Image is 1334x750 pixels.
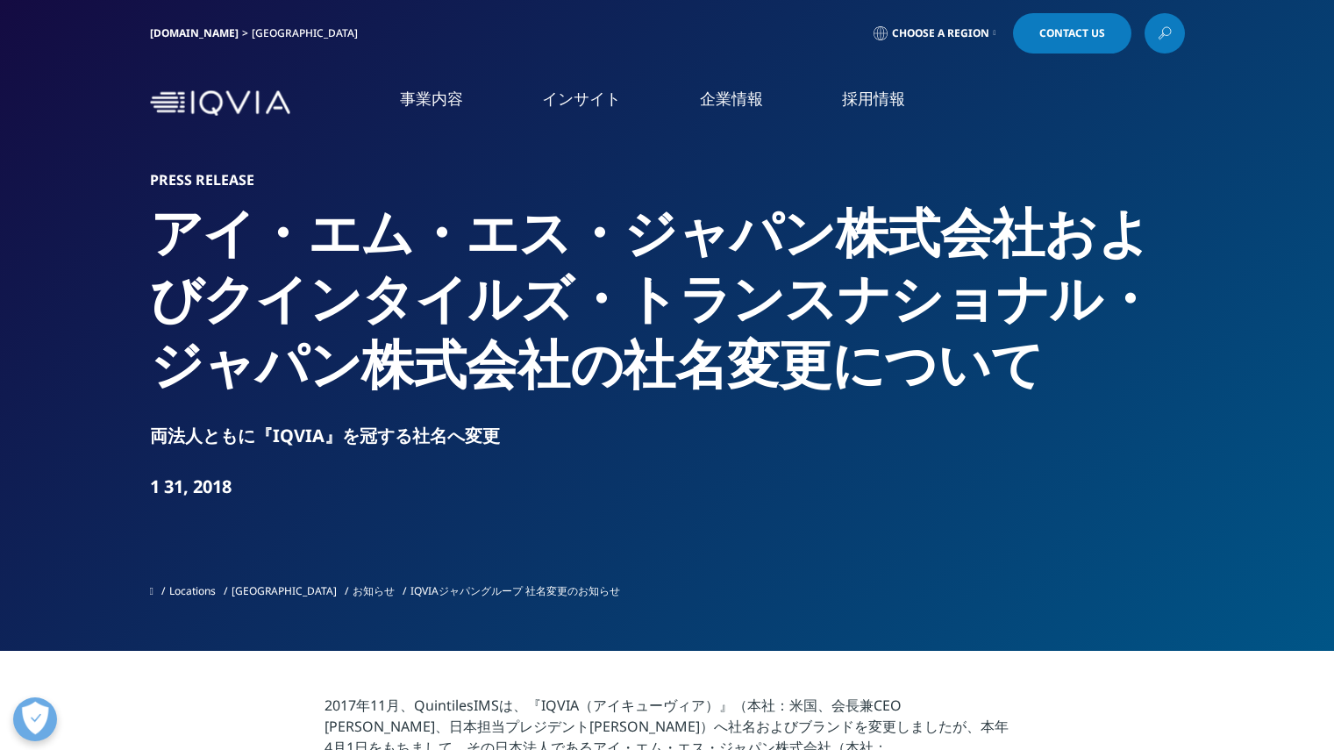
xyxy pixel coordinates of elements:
a: [GEOGRAPHIC_DATA] [232,583,337,598]
a: Locations [169,583,216,598]
a: Contact Us [1013,13,1131,54]
button: 優先設定センターを開く [13,697,57,741]
nav: Primary [297,61,1185,145]
a: [DOMAIN_NAME] [150,25,239,40]
div: 1 31, 2018 [150,475,1185,499]
span: IQVIAジャパングループ 社名変更のお知らせ [410,583,620,598]
span: Contact Us [1039,28,1105,39]
h2: アイ・エム・エス・ジャパン株式会社およびクインタイルズ・トランスナショナル・ジャパン株式会社の社名変更について [150,199,1185,396]
h1: Press Release [150,171,1185,189]
span: Choose a Region [892,26,989,40]
a: 事業内容 [400,88,463,110]
div: 両法人ともに『IQVIA』を冠する社名へ変更 [150,424,1185,448]
a: 採用情報 [842,88,905,110]
div: [GEOGRAPHIC_DATA] [252,26,365,40]
a: インサイト [542,88,621,110]
a: 企業情報 [700,88,763,110]
a: お知らせ [353,583,395,598]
